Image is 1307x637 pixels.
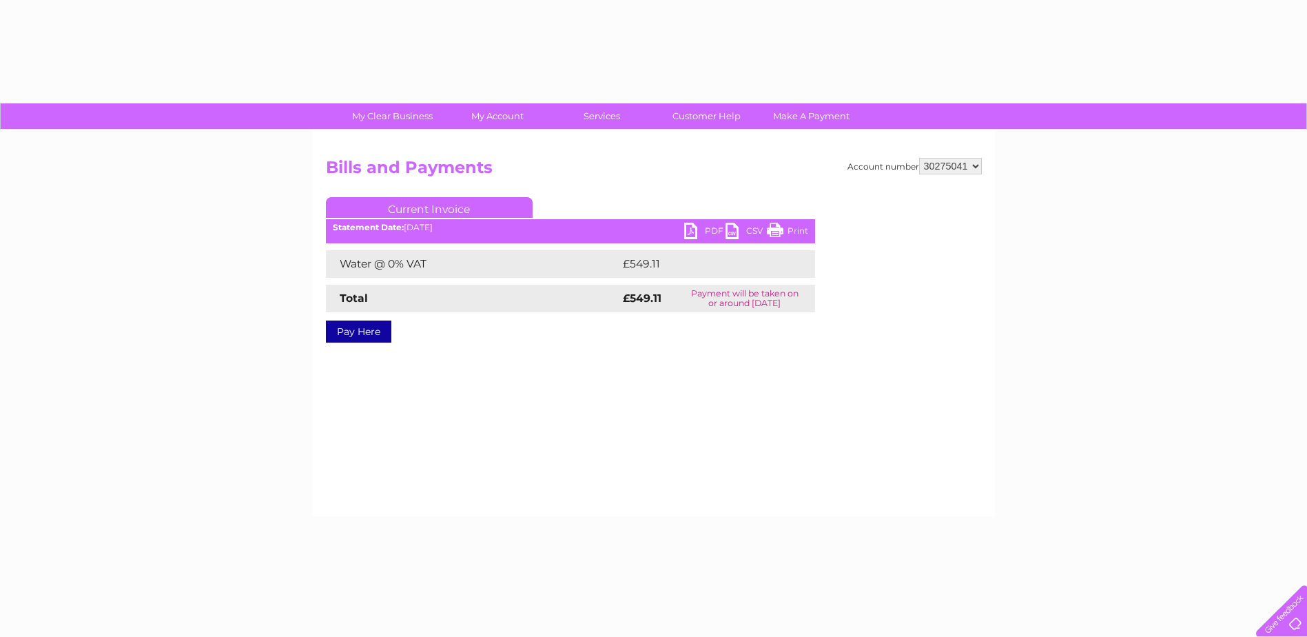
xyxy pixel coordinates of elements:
b: Statement Date: [333,222,404,232]
td: £549.11 [619,250,789,278]
h2: Bills and Payments [326,158,982,184]
a: PDF [684,223,725,243]
a: Customer Help [650,103,763,129]
td: Payment will be taken on or around [DATE] [675,285,814,312]
strong: £549.11 [623,292,661,305]
div: [DATE] [326,223,815,232]
a: Current Invoice [326,197,533,218]
div: Account number [847,158,982,174]
a: Services [545,103,659,129]
a: My Account [440,103,554,129]
strong: Total [340,292,368,305]
a: Make A Payment [754,103,868,129]
a: CSV [725,223,767,243]
a: Print [767,223,808,243]
td: Water @ 0% VAT [326,250,619,278]
a: My Clear Business [336,103,449,129]
a: Pay Here [326,321,391,343]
